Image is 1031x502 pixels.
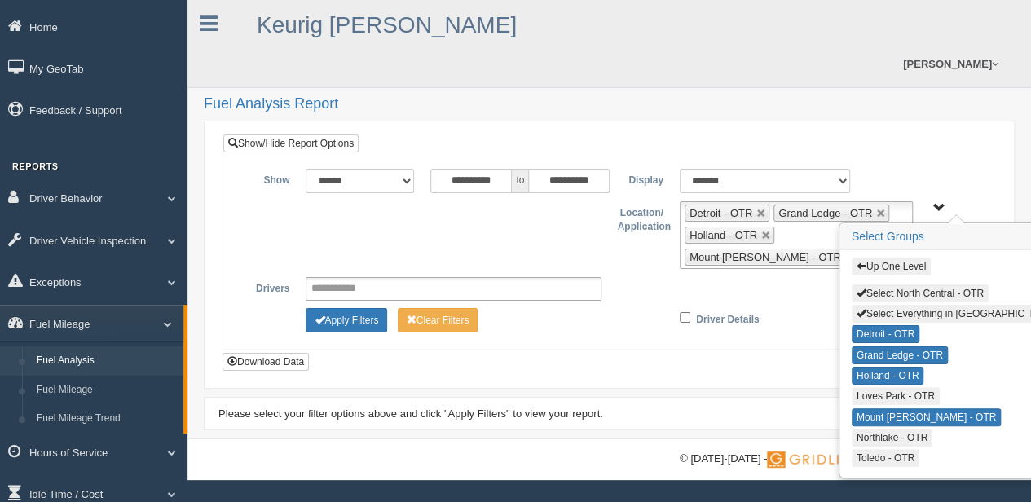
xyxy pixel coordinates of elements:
a: Show/Hide Report Options [223,134,359,152]
a: Fuel Mileage Trend [29,404,183,434]
label: Display [609,169,671,188]
button: Detroit - OTR [852,325,919,343]
button: Change Filter Options [306,308,387,332]
button: Toledo - OTR [852,449,919,467]
label: Show [236,169,297,188]
label: Driver Details [696,308,759,328]
span: Holland - OTR [690,229,757,241]
span: to [512,169,528,193]
img: Gridline [767,451,859,468]
a: [PERSON_NAME] [895,41,1007,87]
button: Change Filter Options [398,308,478,332]
button: Up One Level [852,258,931,275]
button: Northlake - OTR [852,429,932,447]
button: Grand Ledge - OTR [852,346,948,364]
div: © [DATE]-[DATE] - ™ [680,451,1015,468]
a: Fuel Analysis [29,346,183,376]
span: Mount [PERSON_NAME] - OTR [690,251,841,263]
button: Select North Central - OTR [852,284,989,302]
a: Fuel Mileage [29,376,183,405]
button: Loves Park - OTR [852,387,940,405]
button: Holland - OTR [852,367,924,385]
span: Detroit - OTR [690,207,752,219]
label: Location/ Application [610,201,672,235]
label: Drivers [236,277,297,297]
a: Keurig [PERSON_NAME] [257,12,517,37]
span: Grand Ledge - OTR [778,207,872,219]
span: Please select your filter options above and click "Apply Filters" to view your report. [218,407,603,420]
button: Download Data [223,353,309,371]
button: Mount [PERSON_NAME] - OTR [852,408,1001,426]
